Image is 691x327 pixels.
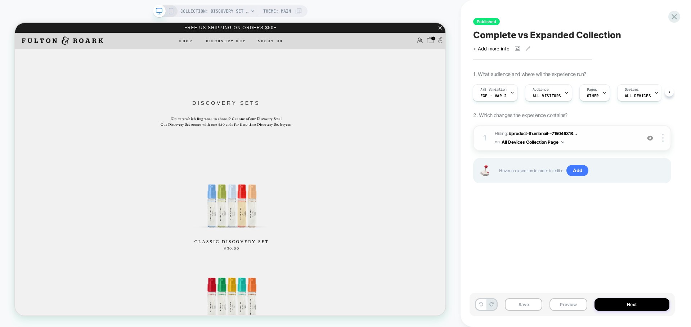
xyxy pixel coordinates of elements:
[480,87,507,92] span: A/B Variation
[495,138,499,146] span: on
[555,18,560,23] div: 1
[480,93,506,98] span: Exp - Var 2
[183,123,381,139] p: Not sure which fragrance to choose? Get one of our Discovery Sets! Our Discovery Set comes with o...
[473,71,586,77] span: 1. What audience and where will the experience run?
[219,21,237,27] span: Shop
[473,30,621,40] span: Complete vs Expanded Collection
[562,23,572,29] a: Accessibility Button
[625,93,651,98] span: ALL DEVICES
[549,23,558,28] a: Cart
[473,18,500,25] span: Published
[505,298,542,311] button: Save
[473,46,509,51] span: + Add more info
[499,165,663,176] span: Hover on a section in order to edit or
[533,87,549,92] span: Audience
[254,21,308,27] a: Discovery Set
[535,22,544,28] a: Login
[625,87,639,92] span: Devices
[587,87,597,92] span: Pages
[477,165,492,176] img: Joystick
[236,103,326,111] a: Discovery Sets
[217,17,239,31] a: Shop
[549,298,587,311] button: Preview
[75,296,503,304] span: $30.00
[533,93,561,98] span: All Visitors
[75,287,503,296] span: Classic Discovery Set
[323,21,357,27] a: About Us
[662,134,664,142] img: close
[561,141,564,143] img: down arrow
[587,93,599,98] span: OTHER
[495,130,637,147] span: Hiding :
[263,5,291,17] span: Theme: MAIN
[9,18,117,29] img: Fulton & Roark
[502,138,564,147] button: All Devices Collection Page
[647,135,653,141] img: crossed eye
[71,196,503,315] a: Classic Discovery Set $30.00
[180,5,249,17] span: COLLECTION: Discovery Set (Category)
[509,131,577,136] span: #product-thumbnail--715046318...
[566,165,588,176] span: Add
[473,112,567,118] span: 2. Which changes the experience contains?
[481,131,488,144] div: 1
[594,298,669,311] button: Next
